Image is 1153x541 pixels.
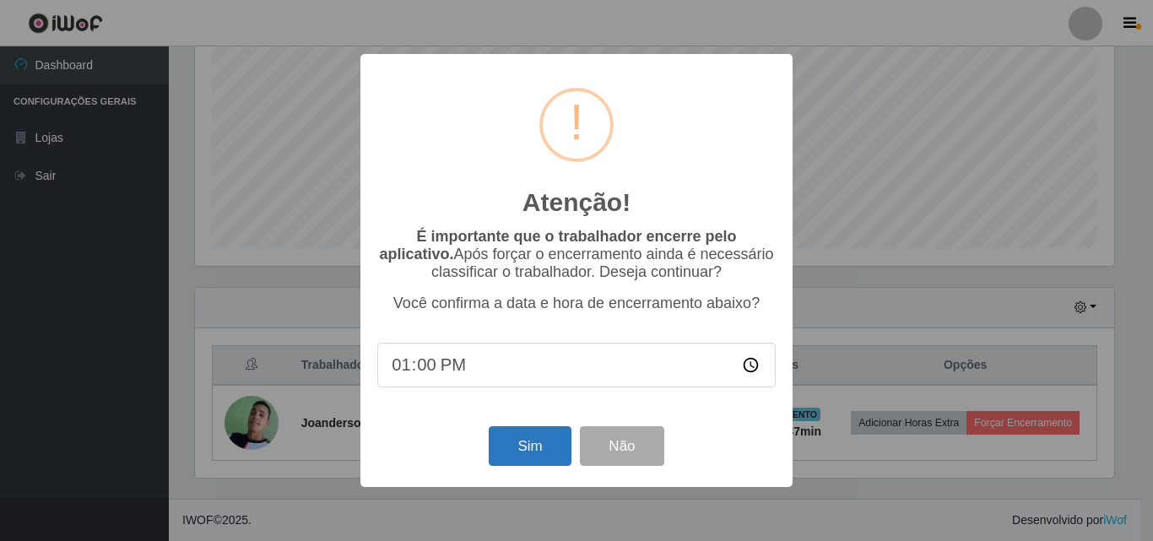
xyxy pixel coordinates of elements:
[522,187,631,218] h2: Atenção!
[379,228,736,262] b: É importante que o trabalhador encerre pelo aplicativo.
[489,426,571,466] button: Sim
[377,295,776,312] p: Você confirma a data e hora de encerramento abaixo?
[377,228,776,281] p: Após forçar o encerramento ainda é necessário classificar o trabalhador. Deseja continuar?
[580,426,663,466] button: Não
